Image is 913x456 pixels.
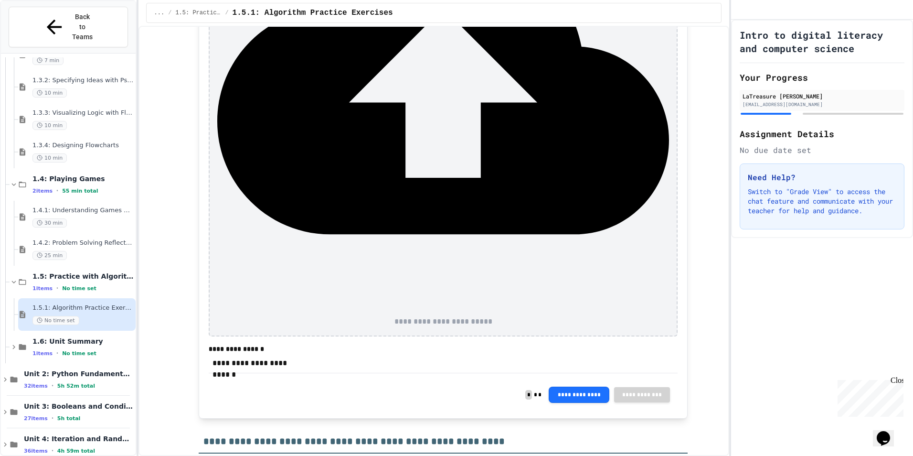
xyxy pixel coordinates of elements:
[32,251,67,260] span: 25 min
[32,56,64,65] span: 7 min
[233,7,393,19] span: 1.5.1: Algorithm Practice Exercises
[32,239,134,247] span: 1.4.2: Problem Solving Reflection
[56,349,58,357] span: •
[62,285,96,292] span: No time set
[32,153,67,163] span: 10 min
[62,188,98,194] span: 55 min total
[24,383,48,389] span: 32 items
[52,414,53,422] span: •
[740,71,904,84] h2: Your Progress
[71,12,94,42] span: Back to Teams
[154,9,165,17] span: ...
[175,9,221,17] span: 1.5: Practice with Algorithms
[62,350,96,357] span: No time set
[52,447,53,455] span: •
[743,92,902,100] div: LaTreasure [PERSON_NAME]
[57,448,95,454] span: 4h 59m total
[32,174,134,183] span: 1.4: Playing Games
[24,434,134,443] span: Unit 4: Iteration and Random Numbers
[748,187,896,216] p: Switch to "Grade View" to access the chat feature and communicate with your teacher for help and ...
[57,383,95,389] span: 5h 52m total
[32,76,134,85] span: 1.3.2: Specifying Ideas with Pseudocode
[225,9,228,17] span: /
[32,285,53,292] span: 1 items
[32,304,134,312] span: 1.5.1: Algorithm Practice Exercises
[32,316,79,325] span: No time set
[24,402,134,411] span: Unit 3: Booleans and Conditionals
[32,272,134,281] span: 1.5: Practice with Algorithms
[32,206,134,215] span: 1.4.1: Understanding Games with Flowcharts
[32,218,67,228] span: 30 min
[834,376,903,417] iframe: chat widget
[740,28,904,55] h1: Intro to digital literacy and computer science
[57,415,81,422] span: 5h total
[56,284,58,292] span: •
[56,187,58,195] span: •
[740,144,904,156] div: No due date set
[743,101,902,108] div: [EMAIL_ADDRESS][DOMAIN_NAME]
[24,369,134,378] span: Unit 2: Python Fundamentals
[32,141,134,150] span: 1.3.4: Designing Flowcharts
[32,337,134,346] span: 1.6: Unit Summary
[9,7,128,47] button: Back to Teams
[32,88,67,98] span: 10 min
[32,121,67,130] span: 10 min
[52,382,53,390] span: •
[24,415,48,422] span: 27 items
[32,188,53,194] span: 2 items
[748,172,896,183] h3: Need Help?
[32,109,134,117] span: 1.3.3: Visualizing Logic with Flowcharts
[168,9,171,17] span: /
[740,127,904,141] h2: Assignment Details
[873,418,903,446] iframe: chat widget
[4,4,66,61] div: Chat with us now!Close
[24,448,48,454] span: 36 items
[32,350,53,357] span: 1 items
